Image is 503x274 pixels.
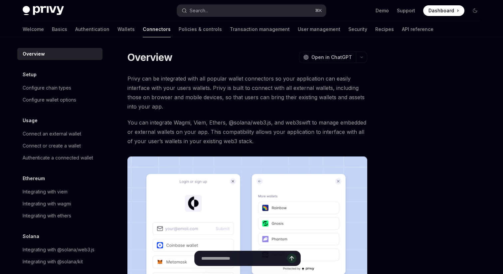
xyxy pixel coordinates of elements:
div: Search... [190,7,208,15]
a: API reference [402,21,433,37]
a: Basics [52,21,67,37]
h5: Setup [23,71,37,79]
a: Authentication [75,21,109,37]
div: Integrating with @solana/kit [23,258,83,266]
a: User management [298,21,340,37]
img: dark logo [23,6,64,15]
div: Connect an external wallet [23,130,81,138]
a: Integrating with ethers [17,210,102,222]
a: Connect or create a wallet [17,140,102,152]
div: Authenticate a connected wallet [23,154,93,162]
span: Open in ChatGPT [311,54,352,61]
a: Connect an external wallet [17,128,102,140]
a: Connectors [143,21,171,37]
div: Configure chain types [23,84,71,92]
a: Welcome [23,21,44,37]
button: Search...⌘K [177,5,326,17]
div: Connect or create a wallet [23,142,81,150]
span: Dashboard [428,7,454,14]
a: Integrating with @solana/web3.js [17,244,102,256]
h5: Solana [23,232,39,240]
a: Integrating with @solana/kit [17,256,102,268]
h5: Usage [23,117,38,125]
a: Integrating with wagmi [17,198,102,210]
a: Configure wallet options [17,94,102,106]
a: Recipes [375,21,394,37]
button: Toggle dark mode [470,5,480,16]
div: Integrating with ethers [23,212,71,220]
a: Security [348,21,367,37]
a: Wallets [117,21,135,37]
a: Authenticate a connected wallet [17,152,102,164]
button: Open in ChatGPT [299,52,356,63]
a: Transaction management [230,21,290,37]
div: Configure wallet options [23,96,76,104]
button: Send message [287,254,296,263]
div: Integrating with wagmi [23,200,71,208]
div: Integrating with viem [23,188,68,196]
h1: Overview [127,51,172,63]
a: Policies & controls [179,21,222,37]
div: Integrating with @solana/web3.js [23,246,94,254]
span: Privy can be integrated with all popular wallet connectors so your application can easily interfa... [127,74,367,111]
a: Support [397,7,415,14]
span: ⌘ K [315,8,322,13]
a: Dashboard [423,5,464,16]
a: Overview [17,48,102,60]
div: Overview [23,50,45,58]
a: Configure chain types [17,82,102,94]
a: Demo [376,7,389,14]
h5: Ethereum [23,174,45,182]
span: You can integrate Wagmi, Viem, Ethers, @solana/web3.js, and web3swift to manage embedded or exter... [127,118,367,146]
a: Integrating with viem [17,186,102,198]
